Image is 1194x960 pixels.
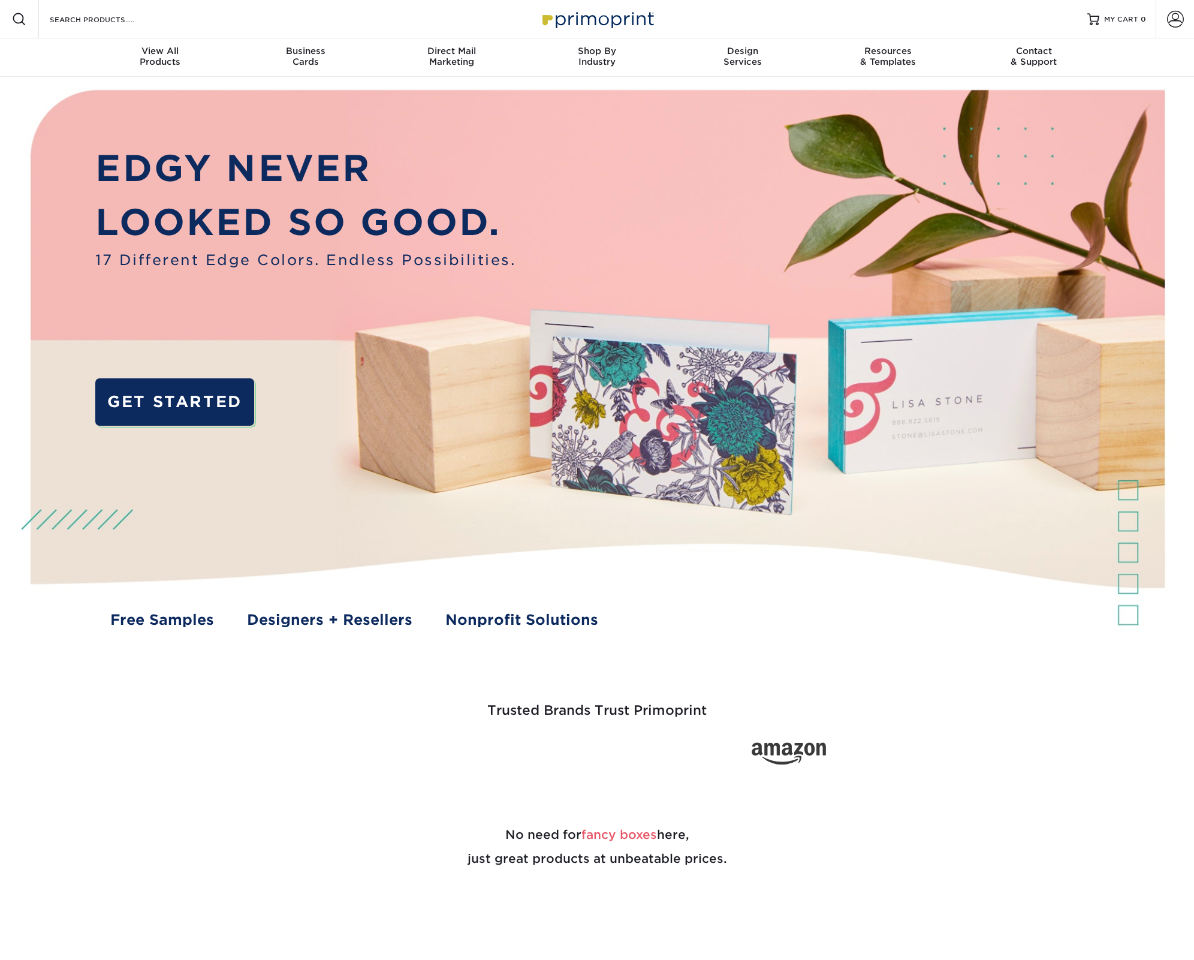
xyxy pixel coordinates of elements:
[247,609,412,631] a: Designers + Resellers
[110,609,214,631] a: Free Samples
[379,46,524,56] span: Direct Mail
[1104,14,1138,25] span: MY CART
[305,754,306,754] img: Smoothie King
[379,38,524,77] a: Direct MailMarketing
[233,46,379,56] span: Business
[670,46,815,67] div: Services
[815,38,961,77] a: Resources& Templates
[233,46,379,67] div: Cards
[815,46,961,67] div: & Templates
[95,142,515,195] p: EDGY NEVER
[752,742,826,765] img: Amazon
[95,378,254,426] a: GET STARTED
[670,46,815,56] span: Design
[246,674,948,733] h3: Trusted Brands Trust Primoprint
[524,46,670,67] div: Industry
[961,46,1106,56] span: Contact
[95,195,515,249] p: LOOKED SO GOOD.
[379,46,524,67] div: Marketing
[1141,15,1146,23] span: 0
[961,38,1106,77] a: Contact& Support
[233,38,379,77] a: BusinessCards
[88,46,233,56] span: View All
[537,6,657,32] img: Primoprint
[398,754,399,754] img: Freeform
[88,38,233,77] a: View AllProducts
[95,249,515,271] span: 17 Different Edge Colors. Endless Possibilities.
[961,46,1106,67] div: & Support
[88,46,233,67] div: Products
[524,38,670,77] a: Shop ByIndustry
[581,827,657,842] span: fancy boxes
[49,12,165,26] input: SEARCH PRODUCTS.....
[815,46,961,56] span: Resources
[524,46,670,56] span: Shop By
[670,38,815,77] a: DesignServices
[445,609,598,631] a: Nonprofit Solutions
[246,794,948,899] h2: No need for here, just great products at unbeatable prices.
